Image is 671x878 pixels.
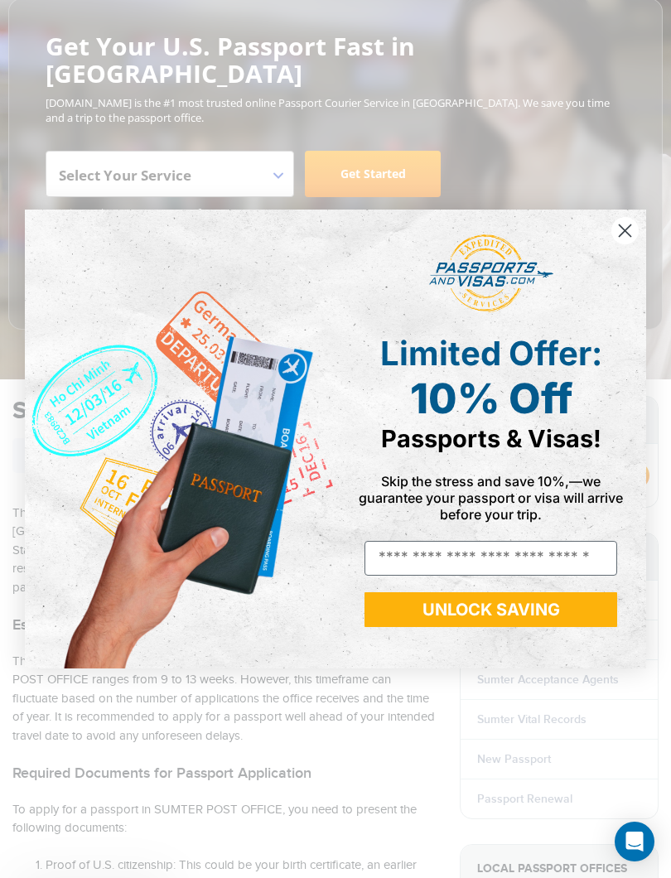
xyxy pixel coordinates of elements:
[364,592,617,627] button: UNLOCK SAVING
[359,473,623,523] span: Skip the stress and save 10%,—we guarantee your passport or visa will arrive before your trip.
[410,374,572,423] span: 10% Off
[611,216,640,245] button: Close dialog
[25,210,335,668] img: de9cda0d-0715-46ca-9a25-073762a91ba7.png
[615,822,654,861] div: Open Intercom Messenger
[380,333,602,374] span: Limited Offer:
[429,234,553,312] img: passports and visas
[381,424,601,453] span: Passports & Visas!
